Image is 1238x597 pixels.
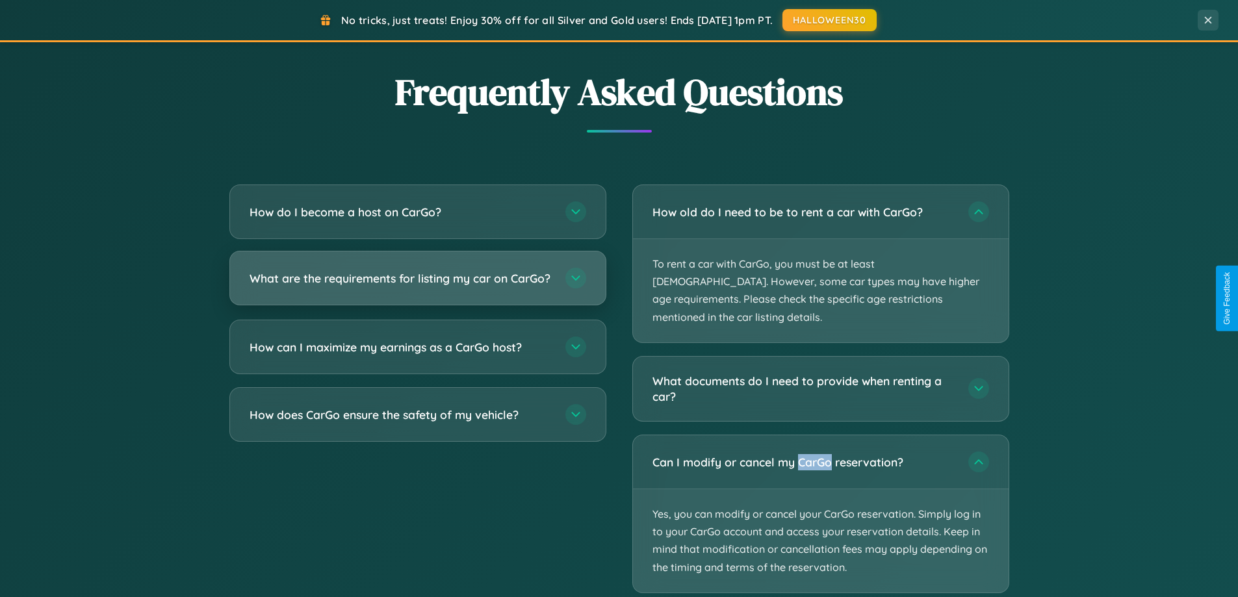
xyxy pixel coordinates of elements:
[652,454,955,470] h3: Can I modify or cancel my CarGo reservation?
[782,9,877,31] button: HALLOWEEN30
[633,239,1009,342] p: To rent a car with CarGo, you must be at least [DEMOGRAPHIC_DATA]. However, some car types may ha...
[633,489,1009,592] p: Yes, you can modify or cancel your CarGo reservation. Simply log in to your CarGo account and acc...
[250,204,552,220] h3: How do I become a host on CarGo?
[250,407,552,423] h3: How does CarGo ensure the safety of my vehicle?
[250,339,552,355] h3: How can I maximize my earnings as a CarGo host?
[652,204,955,220] h3: How old do I need to be to rent a car with CarGo?
[1222,272,1232,325] div: Give Feedback
[250,270,552,286] h3: What are the requirements for listing my car on CarGo?
[229,67,1009,117] h2: Frequently Asked Questions
[652,373,955,405] h3: What documents do I need to provide when renting a car?
[341,14,773,27] span: No tricks, just treats! Enjoy 30% off for all Silver and Gold users! Ends [DATE] 1pm PT.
